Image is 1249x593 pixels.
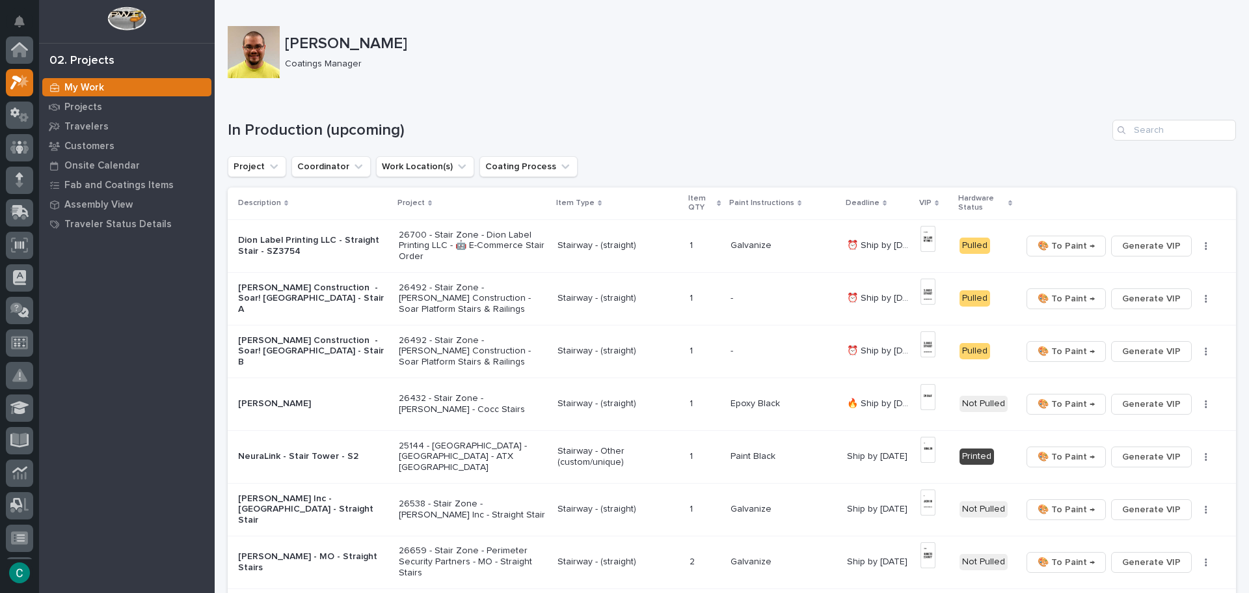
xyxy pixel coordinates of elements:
div: Not Pulled [960,396,1008,412]
a: Onsite Calendar [39,156,215,175]
tr: NeuraLink - Stair Tower - S225144 - [GEOGRAPHIC_DATA] - [GEOGRAPHIC_DATA] - ATX [GEOGRAPHIC_DATA]... [228,430,1236,483]
button: Generate VIP [1111,288,1192,309]
p: VIP [919,196,932,210]
span: Generate VIP [1122,238,1181,254]
span: Generate VIP [1122,502,1181,517]
p: Stairway - (straight) [557,240,679,251]
button: Generate VIP [1111,552,1192,573]
p: [PERSON_NAME] [285,34,1231,53]
p: Ship by [DATE] [847,554,910,568]
p: 1 [690,343,695,357]
p: Assembly View [64,199,133,211]
input: Search [1112,120,1236,141]
p: [PERSON_NAME] [238,398,388,409]
button: Generate VIP [1111,447,1192,467]
p: Stairway - (straight) [557,293,679,304]
p: 1 [690,396,695,409]
a: Travelers [39,117,215,136]
p: 26700 - Stair Zone - Dion Label Printing LLC - 🤖 E-Commerce Stair Order [399,230,547,262]
span: Generate VIP [1122,291,1181,307]
button: Generate VIP [1111,394,1192,415]
button: Work Location(s) [376,156,474,177]
p: Stairway - (straight) [557,346,679,357]
a: My Work [39,77,215,97]
p: 26492 - Stair Zone - [PERSON_NAME] Construction - Soar Platform Stairs & Railings [399,335,547,368]
span: Generate VIP [1122,396,1181,412]
button: Coordinator [291,156,371,177]
p: - [731,343,736,357]
p: Ship by [DATE] [847,501,910,515]
p: Customers [64,141,114,152]
p: - [731,290,736,304]
p: [PERSON_NAME] - MO - Straight Stairs [238,551,388,573]
a: Assembly View [39,195,215,214]
button: users-avatar [6,559,33,586]
button: 🎨 To Paint → [1027,288,1106,309]
p: Paint Instructions [729,196,794,210]
span: 🎨 To Paint → [1038,502,1095,517]
tr: [PERSON_NAME] Construction - Soar! [GEOGRAPHIC_DATA] - Stair A26492 - Stair Zone - [PERSON_NAME] ... [228,272,1236,325]
p: Stairway - (straight) [557,504,679,515]
p: Ship by [DATE] [847,448,910,462]
p: Item Type [556,196,595,210]
span: 🎨 To Paint → [1038,396,1095,412]
p: Galvanize [731,554,774,568]
p: [PERSON_NAME] Construction - Soar! [GEOGRAPHIC_DATA] - Stair A [238,283,388,315]
img: Workspace Logo [107,7,146,31]
p: ⏰ Ship by 9/5/25 [847,343,913,357]
p: Stairway - (straight) [557,557,679,568]
button: Generate VIP [1111,341,1192,362]
span: 🎨 To Paint → [1038,555,1095,570]
button: 🎨 To Paint → [1027,499,1106,520]
p: Stairway - Other (custom/unique) [557,446,679,468]
button: Generate VIP [1111,499,1192,520]
p: Deadline [846,196,880,210]
p: Galvanize [731,238,774,251]
p: NeuraLink - Stair Tower - S2 [238,451,388,462]
div: Pulled [960,290,990,307]
p: Fab and Coatings Items [64,180,174,191]
span: 🎨 To Paint → [1038,238,1095,254]
p: Item QTY [688,191,714,215]
p: [PERSON_NAME] Inc - [GEOGRAPHIC_DATA] - Straight Stair [238,493,388,526]
h1: In Production (upcoming) [228,121,1107,140]
p: ⏰ Ship by 9/4/25 [847,238,913,251]
span: Generate VIP [1122,449,1181,465]
button: 🎨 To Paint → [1027,236,1106,256]
p: 1 [690,290,695,304]
tr: [PERSON_NAME] Inc - [GEOGRAPHIC_DATA] - Straight Stair26538 - Stair Zone - [PERSON_NAME] Inc - St... [228,483,1236,536]
span: Generate VIP [1122,344,1181,359]
p: Project [397,196,425,210]
p: Onsite Calendar [64,160,140,172]
p: 26492 - Stair Zone - [PERSON_NAME] Construction - Soar Platform Stairs & Railings [399,283,547,315]
p: Dion Label Printing LLC - Straight Stair - SZ3754 [238,235,388,257]
tr: [PERSON_NAME] - MO - Straight Stairs26659 - Stair Zone - Perimeter Security Partners - MO - Strai... [228,536,1236,588]
p: 1 [690,501,695,515]
p: Travelers [64,121,109,133]
a: Projects [39,97,215,117]
span: Generate VIP [1122,555,1181,570]
div: 02. Projects [49,54,114,68]
a: Traveler Status Details [39,214,215,234]
p: 2 [690,554,697,568]
tr: [PERSON_NAME]26432 - Stair Zone - [PERSON_NAME] - Cocc StairsStairway - (straight)11 Epoxy BlackE... [228,378,1236,430]
a: Fab and Coatings Items [39,175,215,195]
p: Galvanize [731,501,774,515]
p: Traveler Status Details [64,219,172,230]
div: Printed [960,448,994,465]
p: 26659 - Stair Zone - Perimeter Security Partners - MO - Straight Stairs [399,545,547,578]
div: Pulled [960,238,990,254]
button: 🎨 To Paint → [1027,341,1106,362]
div: Notifications [16,16,33,36]
p: 26538 - Stair Zone - [PERSON_NAME] Inc - Straight Stair [399,499,547,521]
button: 🎨 To Paint → [1027,552,1106,573]
p: 25144 - [GEOGRAPHIC_DATA] - [GEOGRAPHIC_DATA] - ATX [GEOGRAPHIC_DATA] [399,441,547,473]
span: 🎨 To Paint → [1038,344,1095,359]
p: Epoxy Black [731,396,783,409]
p: 26432 - Stair Zone - [PERSON_NAME] - Cocc Stairs [399,393,547,415]
p: Paint Black [731,448,778,462]
tr: Dion Label Printing LLC - Straight Stair - SZ375426700 - Stair Zone - Dion Label Printing LLC - 🤖... [228,219,1236,272]
div: Not Pulled [960,501,1008,517]
a: Customers [39,136,215,156]
p: Coatings Manager [285,59,1226,70]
